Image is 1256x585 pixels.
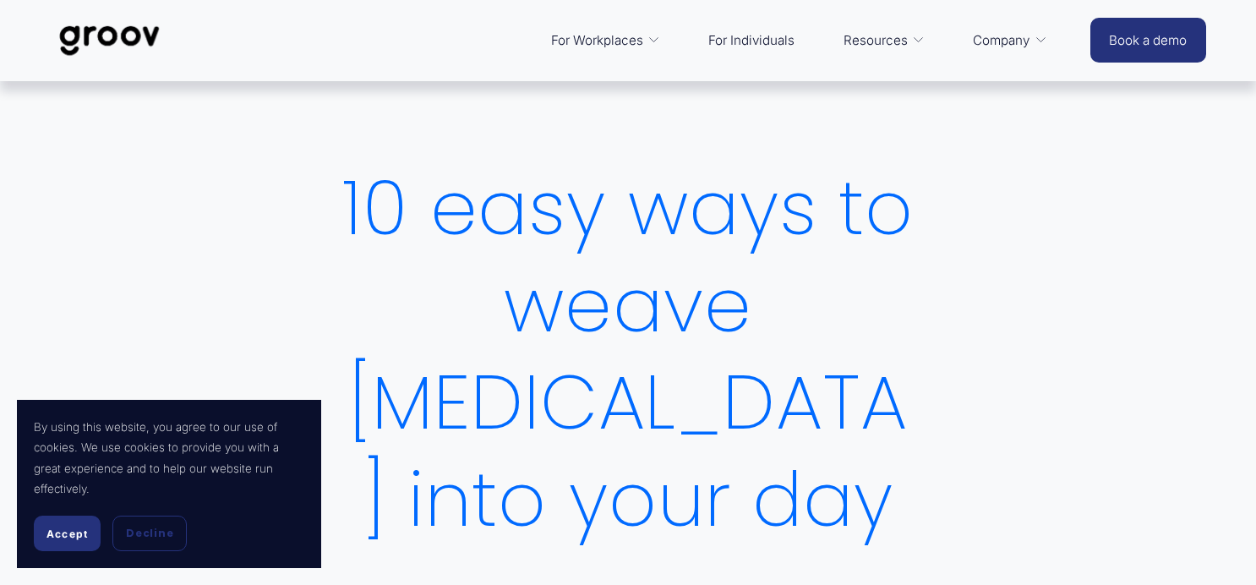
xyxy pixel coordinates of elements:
[34,516,101,551] button: Accept
[50,13,169,68] img: Groov | Workplace Science Platform | Unlock Performance | Drive Results
[543,20,669,60] a: folder dropdown
[339,160,917,548] h1: 10 easy ways to weave [MEDICAL_DATA] into your day
[112,516,187,551] button: Decline
[17,400,321,568] section: Cookie banner
[835,20,934,60] a: folder dropdown
[126,526,173,541] span: Decline
[551,29,643,52] span: For Workplaces
[973,29,1029,52] span: Company
[46,528,88,540] span: Accept
[1090,18,1205,63] a: Book a demo
[844,29,908,52] span: Resources
[964,20,1056,60] a: folder dropdown
[34,417,304,499] p: By using this website, you agree to our use of cookies. We use cookies to provide you with a grea...
[700,20,803,60] a: For Individuals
